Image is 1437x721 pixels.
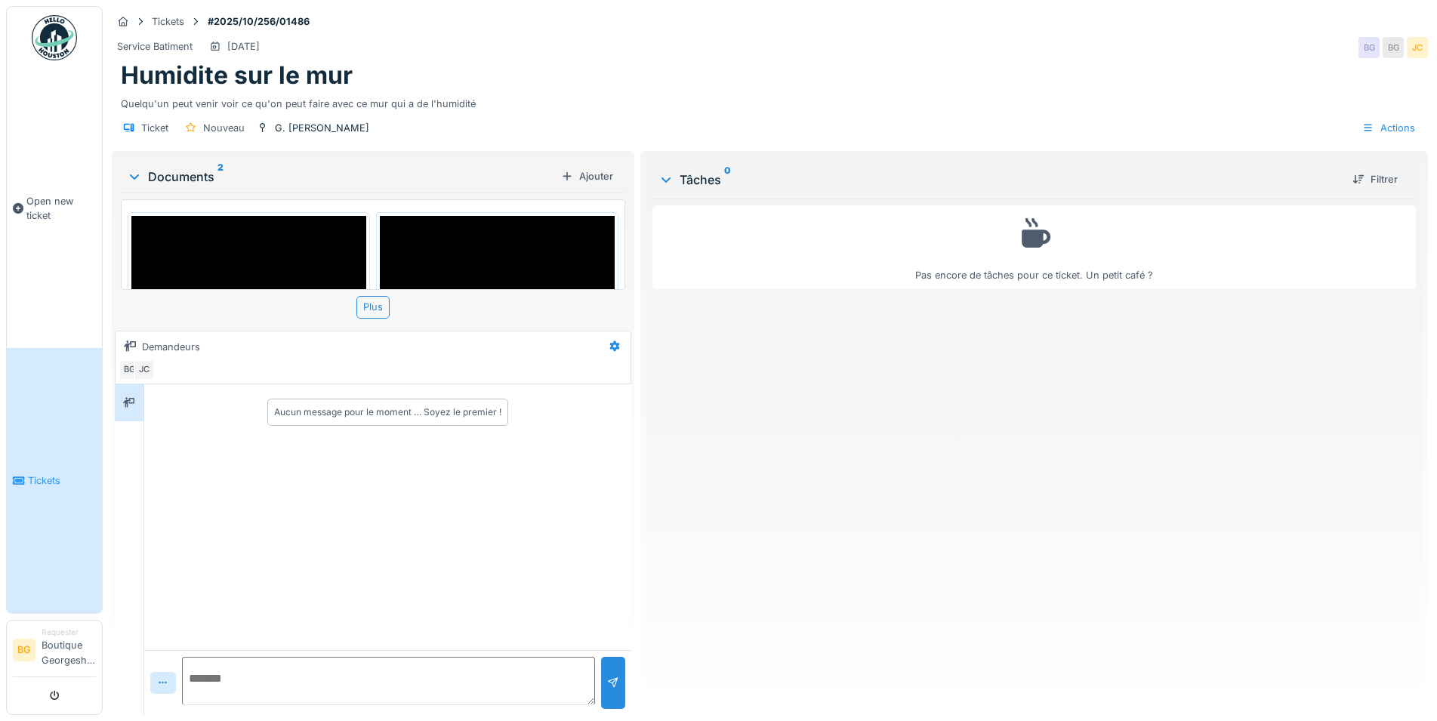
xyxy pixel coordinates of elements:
[1355,117,1422,139] div: Actions
[227,39,260,54] div: [DATE]
[555,166,619,186] div: Ajouter
[141,121,168,135] div: Ticket
[658,171,1340,189] div: Tâches
[7,348,102,613] a: Tickets
[1383,37,1404,58] div: BG
[662,212,1406,282] div: Pas encore de tâches pour ce ticket. Un petit café ?
[26,194,96,223] span: Open new ticket
[28,473,96,488] span: Tickets
[7,69,102,348] a: Open new ticket
[1358,37,1380,58] div: BG
[275,121,369,135] div: G. [PERSON_NAME]
[117,39,193,54] div: Service Batiment
[121,91,1419,111] div: Quelqu'un peut venir voir ce qu'on peut faire avec ce mur qui a de l'humidité
[121,61,353,90] h1: Humidite sur le mur
[724,171,731,189] sup: 0
[217,168,224,186] sup: 2
[13,627,96,677] a: BG RequesterBoutique Georgeshenri
[356,296,390,318] div: Plus
[32,15,77,60] img: Badge_color-CXgf-gQk.svg
[1346,169,1404,189] div: Filtrer
[152,14,184,29] div: Tickets
[274,405,501,419] div: Aucun message pour le moment … Soyez le premier !
[13,639,35,661] li: BG
[42,627,96,673] li: Boutique Georgeshenri
[127,168,555,186] div: Documents
[142,340,200,354] div: Demandeurs
[202,14,316,29] strong: #2025/10/256/01486
[134,359,155,381] div: JC
[42,627,96,638] div: Requester
[119,359,140,381] div: BG
[203,121,245,135] div: Nouveau
[1407,37,1428,58] div: JC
